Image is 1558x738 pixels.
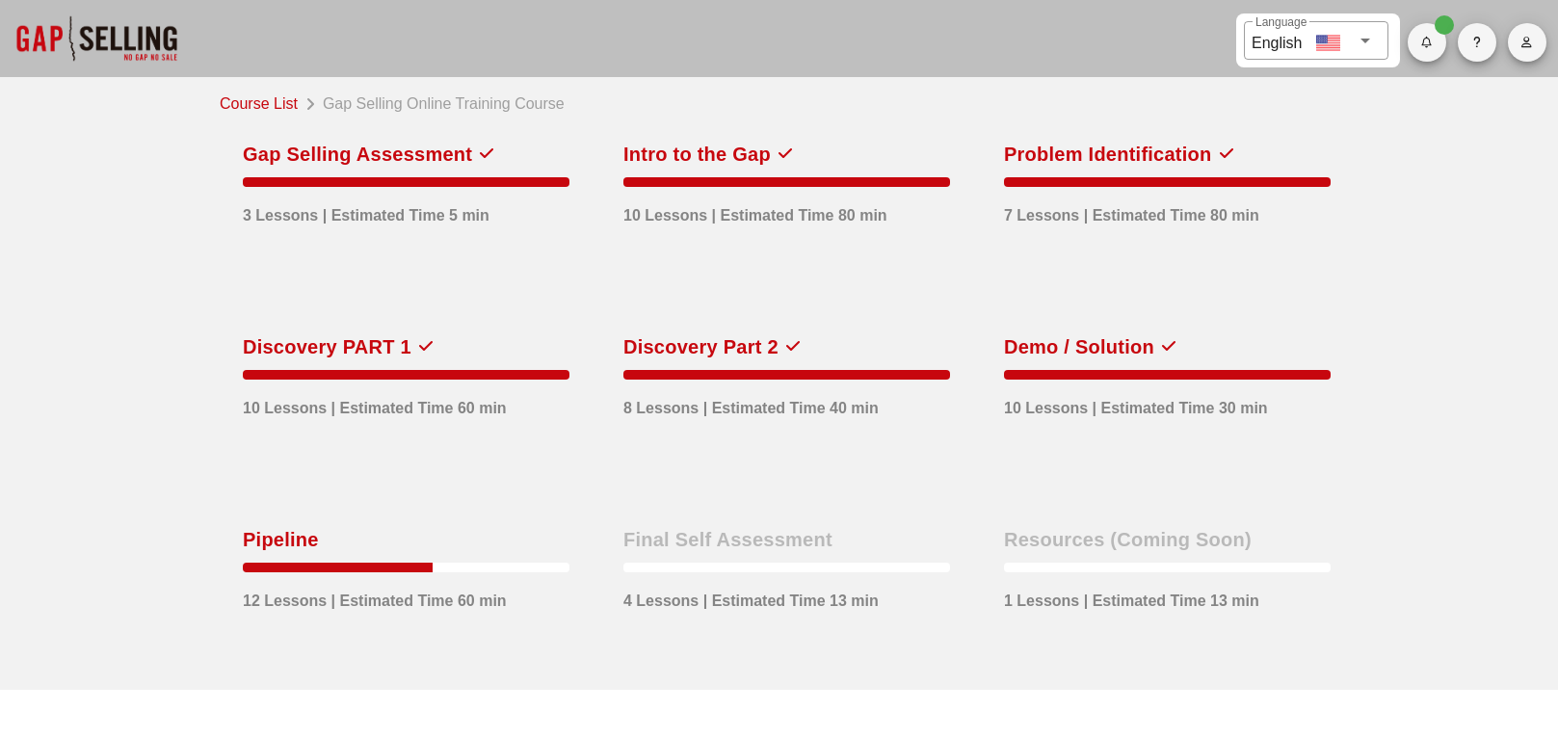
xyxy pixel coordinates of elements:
div: Pipeline [243,524,319,555]
div: 12 Lessons | Estimated Time 60 min [243,580,507,613]
div: 10 Lessons | Estimated Time 60 min [243,387,507,420]
div: 10 Lessons | Estimated Time 80 min [623,195,887,227]
div: Discovery PART 1 [243,331,411,362]
div: 7 Lessons | Estimated Time 80 min [1004,195,1259,227]
span: Badge [1435,15,1454,35]
div: Gap Selling Assessment [243,139,472,170]
div: 4 Lessons | Estimated Time 13 min [623,580,879,613]
div: 10 Lessons | Estimated Time 30 min [1004,387,1268,420]
div: Intro to the Gap [623,139,771,170]
label: Language [1255,15,1307,30]
div: Resources (Coming Soon) [1004,524,1252,555]
a: Course List [220,89,305,116]
div: 8 Lessons | Estimated Time 40 min [623,387,879,420]
div: Problem Identification [1004,139,1212,170]
div: English [1252,27,1302,55]
div: Gap Selling Online Training Course [315,89,565,116]
div: LanguageEnglish [1244,21,1388,60]
div: Final Self Assessment [623,524,832,555]
div: Discovery Part 2 [623,331,779,362]
div: Demo / Solution [1004,331,1154,362]
div: 1 Lessons | Estimated Time 13 min [1004,580,1259,613]
div: 3 Lessons | Estimated Time 5 min [243,195,489,227]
